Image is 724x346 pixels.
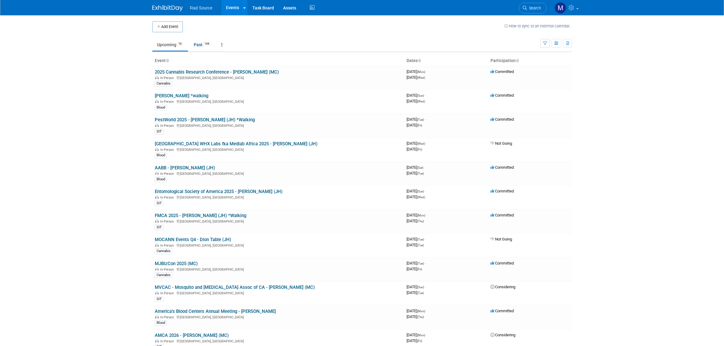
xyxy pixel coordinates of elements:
div: SIT [155,129,164,134]
span: Committed [490,69,514,74]
span: [DATE] [407,75,425,80]
a: FMCA 2025 - [PERSON_NAME] (JH) *Walking [155,213,246,218]
div: [GEOGRAPHIC_DATA], [GEOGRAPHIC_DATA] [155,219,402,223]
span: (Fri) [417,268,422,271]
span: [DATE] [407,261,426,265]
a: MOCANN Events Q4 - Dion Table (JH) [155,237,231,242]
span: - [425,237,426,241]
img: In-Person Event [155,244,159,247]
span: In-Person [160,172,176,176]
span: [DATE] [407,314,424,319]
span: Rad Source [190,5,213,10]
span: Committed [490,165,514,170]
span: (Wed) [417,76,425,79]
a: Sort by Participation Type [516,58,519,63]
a: Entomological Society of America 2025 - [PERSON_NAME] (JH) [155,189,282,194]
span: In-Person [160,100,176,104]
span: - [425,117,426,122]
div: [GEOGRAPHIC_DATA], [GEOGRAPHIC_DATA] [155,123,402,128]
a: PestWorld 2025 - [PERSON_NAME] (JH) *Walking [155,117,255,123]
span: (Fri) [417,124,422,127]
span: [DATE] [407,117,426,122]
span: In-Person [160,76,176,80]
span: - [426,309,427,313]
div: [GEOGRAPHIC_DATA], [GEOGRAPHIC_DATA] [155,338,402,343]
span: (Tue) [417,118,424,121]
span: [DATE] [407,237,426,241]
div: [GEOGRAPHIC_DATA], [GEOGRAPHIC_DATA] [155,314,402,319]
span: 194 [203,42,211,46]
span: (Thu) [417,315,424,319]
span: In-Person [160,268,176,272]
span: [DATE] [407,267,422,271]
a: America's Blood Centers Annual Meeting - [PERSON_NAME] [155,309,276,314]
span: (Wed) [417,142,425,145]
span: [DATE] [407,171,424,175]
span: [DATE] [407,219,424,223]
span: Committed [490,309,514,313]
span: 16 [177,42,183,46]
span: [DATE] [407,189,426,193]
img: In-Person Event [155,291,159,294]
th: Event [152,56,404,66]
img: In-Person Event [155,220,159,223]
span: [DATE] [407,243,424,247]
a: AABB - [PERSON_NAME] (JH) [155,165,215,171]
div: SIT [155,296,164,302]
span: (Mon) [417,214,425,217]
img: In-Person Event [155,172,159,175]
span: (Tue) [417,244,424,247]
a: Sort by Start Date [418,58,421,63]
span: (Wed) [417,195,425,199]
span: (Mon) [417,334,425,337]
span: [DATE] [407,141,427,146]
img: In-Person Event [155,100,159,103]
span: Not Going [490,141,512,146]
span: (Tue) [417,262,424,265]
span: Committed [490,213,514,217]
span: (Mon) [417,70,425,74]
div: Blood [155,320,167,326]
div: [GEOGRAPHIC_DATA], [GEOGRAPHIC_DATA] [155,99,402,104]
div: [GEOGRAPHIC_DATA], [GEOGRAPHIC_DATA] [155,195,402,199]
span: Committed [490,117,514,122]
img: In-Person Event [155,268,159,271]
span: Committed [490,189,514,193]
span: (Fri) [417,148,422,151]
span: (Thu) [417,220,424,223]
button: Add Event [152,21,183,32]
span: (Wed) [417,100,425,103]
div: SIT [155,225,164,230]
a: Search [519,3,547,13]
div: Cannabis [155,248,172,254]
div: Blood [155,177,167,182]
div: [GEOGRAPHIC_DATA], [GEOGRAPHIC_DATA] [155,75,402,80]
span: [DATE] [407,285,426,289]
a: MJBizCon 2025 (MC) [155,261,198,266]
span: (Mon) [417,310,425,313]
span: In-Person [160,291,176,295]
img: In-Person Event [155,124,159,127]
div: [GEOGRAPHIC_DATA], [GEOGRAPHIC_DATA] [155,147,402,152]
div: [GEOGRAPHIC_DATA], [GEOGRAPHIC_DATA] [155,267,402,272]
span: (Sun) [417,190,424,193]
span: [DATE] [407,165,425,170]
span: (Fri) [417,339,422,343]
img: ExhibitDay [152,5,183,11]
span: In-Person [160,220,176,223]
a: How to sync to an external calendar... [504,24,572,28]
span: [DATE] [407,309,427,313]
span: [DATE] [407,123,422,127]
a: [GEOGRAPHIC_DATA] WHX Labs fka Medlab Africa 2025 - [PERSON_NAME] (JH) [155,141,317,147]
div: [GEOGRAPHIC_DATA], [GEOGRAPHIC_DATA] [155,243,402,247]
span: In-Person [160,124,176,128]
span: (Sun) [417,94,424,97]
span: [DATE] [407,290,424,295]
div: Cannabis [155,272,172,278]
img: Melissa Conboy [555,2,566,14]
th: Dates [404,56,488,66]
a: 2025 Cannabis Research Conference - [PERSON_NAME] (MC) [155,69,279,75]
span: Committed [490,261,514,265]
span: Search [527,6,541,10]
span: Considering [490,285,515,289]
